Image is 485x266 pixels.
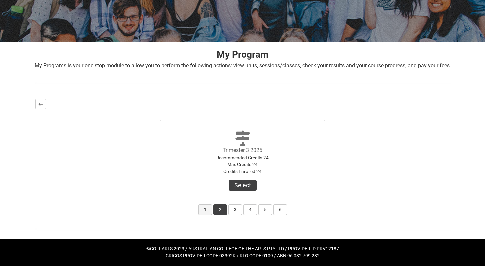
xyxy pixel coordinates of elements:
button: 6 [273,204,287,215]
button: Back [35,99,46,109]
span: My Programs is your one stop module to allow you to perform the following actions: view units, se... [35,62,450,69]
button: 5 [258,204,272,215]
button: 1 [198,204,212,215]
button: 3 [228,204,242,215]
button: 4 [243,204,257,215]
div: Max Credits : 24 [205,161,280,168]
img: REDU_GREY_LINE [35,226,451,233]
button: Trimester 3 2025Recommended Credits:24Max Credits:24Credits Enrolled:24 [229,180,257,191]
strong: My Program [217,49,268,60]
img: REDU_GREY_LINE [35,80,451,87]
div: Recommended Credits : 24 [205,154,280,161]
label: Trimester 3 2025 [223,147,262,153]
div: Credits Enrolled : 24 [205,168,280,175]
button: 2 [213,204,227,215]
